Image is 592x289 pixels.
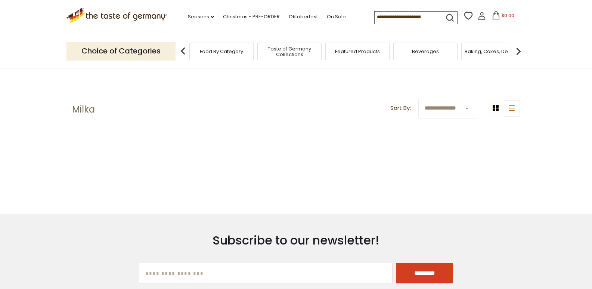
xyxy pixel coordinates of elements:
img: next arrow [511,44,526,59]
a: Taste of Germany Collections [260,46,319,57]
a: Beverages [412,49,439,54]
h1: Milka [72,104,95,115]
p: Choice of Categories [66,42,176,60]
h3: Subscribe to our newsletter! [139,233,453,248]
a: Seasons [188,13,214,21]
img: previous arrow [176,44,190,59]
a: Food By Category [200,49,243,54]
span: $0.00 [502,12,514,19]
label: Sort By: [390,104,411,113]
a: On Sale [327,13,346,21]
a: Christmas - PRE-ORDER [223,13,280,21]
button: $0.00 [487,11,519,22]
a: Featured Products [335,49,380,54]
a: Baking, Cakes, Desserts [465,49,523,54]
a: Oktoberfest [289,13,318,21]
